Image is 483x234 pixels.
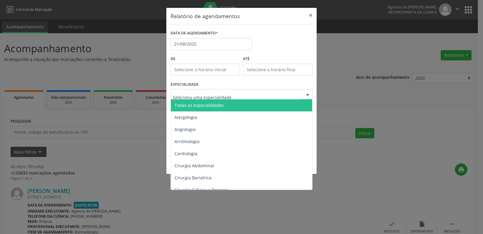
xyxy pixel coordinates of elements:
span: Todas as especialidades [174,102,224,108]
label: ESPECIALIDADE [171,80,199,89]
span: Cirurgia Abdominal [174,163,214,168]
input: Selecione o horário inicial [171,64,240,76]
label: ATÉ [243,54,312,64]
span: Alergologia [174,114,197,120]
span: Arritmologia [174,139,200,144]
button: Close [305,8,317,23]
span: Cardiologia [174,151,197,156]
span: Angiologia [174,127,196,132]
input: Selecione uma data ou intervalo [171,38,252,50]
h5: Relatório de agendamentos [171,12,240,20]
span: Cirurgia Bariatrica [174,175,212,181]
label: De [171,54,240,64]
input: Seleciona uma especialidade [173,91,300,103]
input: Selecione o horário final [243,64,312,76]
label: DATA DE AGENDAMENTO [171,29,218,38]
span: Cirurgia Cabeça e Pescoço [174,187,228,193]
